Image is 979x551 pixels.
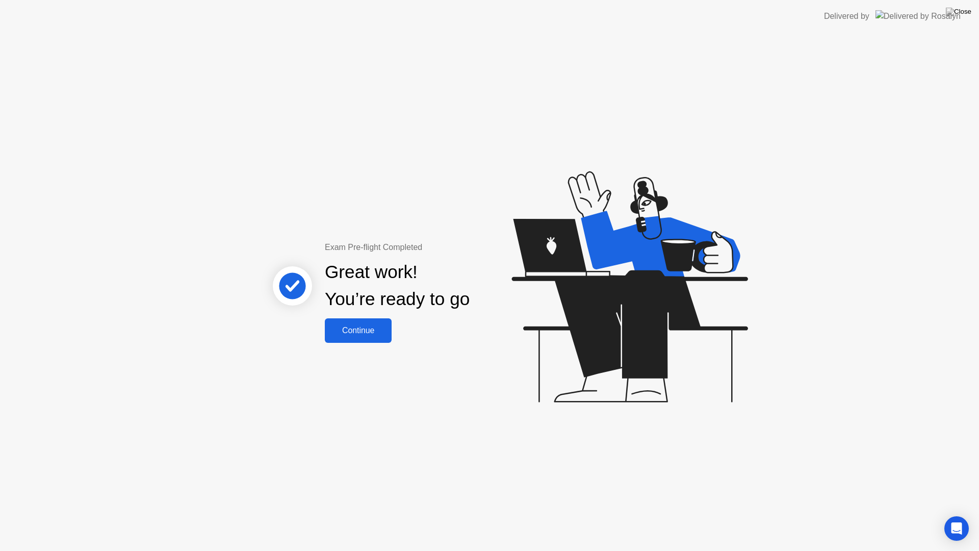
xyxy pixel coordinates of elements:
button: Continue [325,318,392,343]
div: Open Intercom Messenger [944,516,969,541]
img: Delivered by Rosalyn [875,10,961,22]
div: Great work! You’re ready to go [325,259,470,313]
img: Close [946,8,971,16]
div: Delivered by [824,10,869,22]
div: Continue [328,326,389,335]
div: Exam Pre-flight Completed [325,241,535,254]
